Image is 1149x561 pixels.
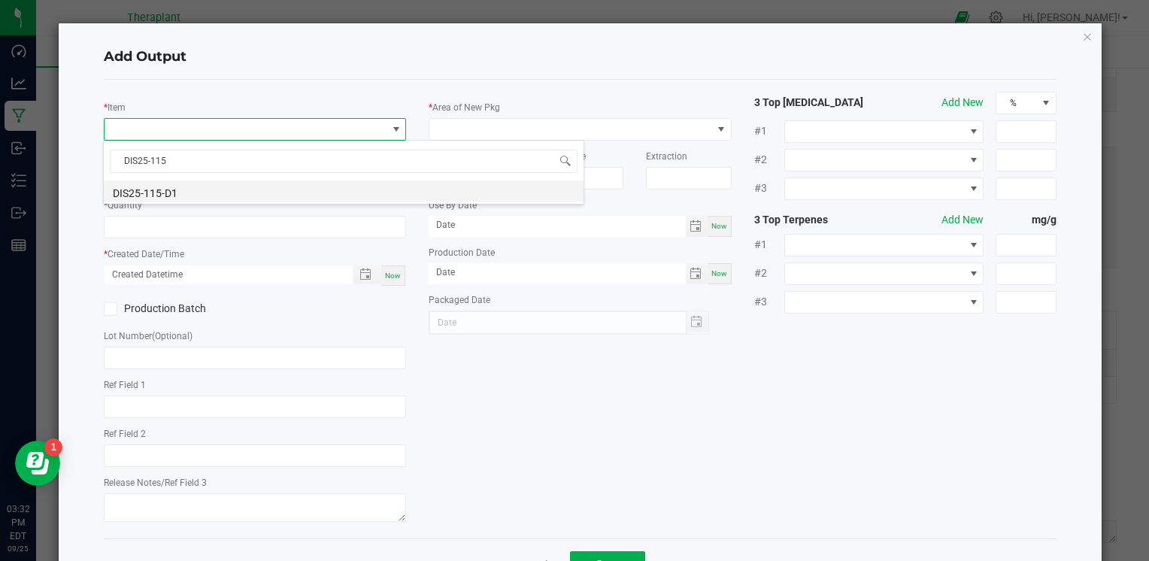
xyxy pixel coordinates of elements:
[686,263,708,284] span: Toggle calendar
[996,212,1056,228] strong: mg/g
[754,123,784,139] span: #1
[353,265,382,284] span: Toggle popup
[996,92,1036,114] span: %
[429,216,685,235] input: Date
[104,301,244,317] label: Production Batch
[104,47,1057,67] h4: Add Output
[711,222,727,230] span: Now
[686,216,708,237] span: Toggle calendar
[754,294,784,310] span: #3
[646,150,687,163] label: Extraction
[104,378,146,392] label: Ref Field 1
[754,152,784,168] span: #2
[429,199,477,212] label: Use By Date
[104,476,207,490] label: Release Notes/Ref Field 3
[108,199,142,212] label: Quantity
[429,246,495,259] label: Production Date
[108,101,126,114] label: Item
[152,331,193,341] span: (Optional)
[754,265,784,281] span: #2
[941,95,984,111] button: Add New
[105,265,336,284] input: Created Datetime
[432,101,500,114] label: Area of New Pkg
[44,438,62,456] iframe: Resource center unread badge
[429,263,685,282] input: Date
[754,237,784,253] span: #1
[754,212,875,228] strong: 3 Top Terpenes
[429,293,490,307] label: Packaged Date
[104,427,146,441] label: Ref Field 2
[941,212,984,228] button: Add New
[711,269,727,277] span: Now
[754,180,784,196] span: #3
[108,247,184,261] label: Created Date/Time
[15,441,60,486] iframe: Resource center
[754,95,875,111] strong: 3 Top [MEDICAL_DATA]
[385,271,401,280] span: Now
[104,329,193,343] label: Lot Number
